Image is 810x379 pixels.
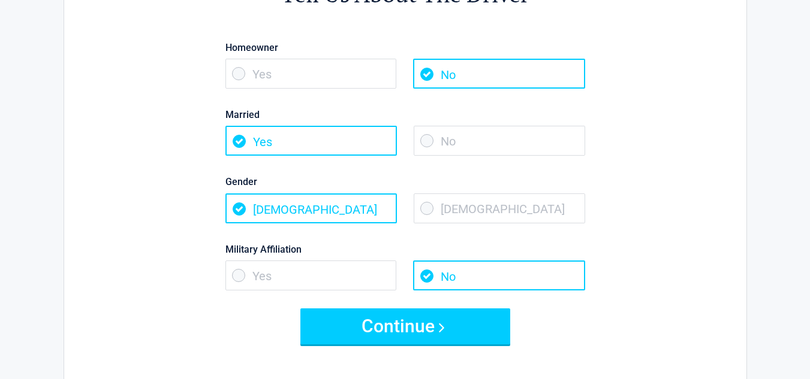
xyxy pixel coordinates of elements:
[414,193,585,223] span: [DEMOGRAPHIC_DATA]
[225,126,397,156] span: Yes
[225,174,585,190] label: Gender
[300,308,510,344] button: Continue
[225,59,397,89] span: Yes
[225,107,585,123] label: Married
[413,59,585,89] span: No
[413,260,585,290] span: No
[225,260,397,290] span: Yes
[225,241,585,257] label: Military Affiliation
[414,126,585,156] span: No
[225,40,585,56] label: Homeowner
[225,193,397,223] span: [DEMOGRAPHIC_DATA]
